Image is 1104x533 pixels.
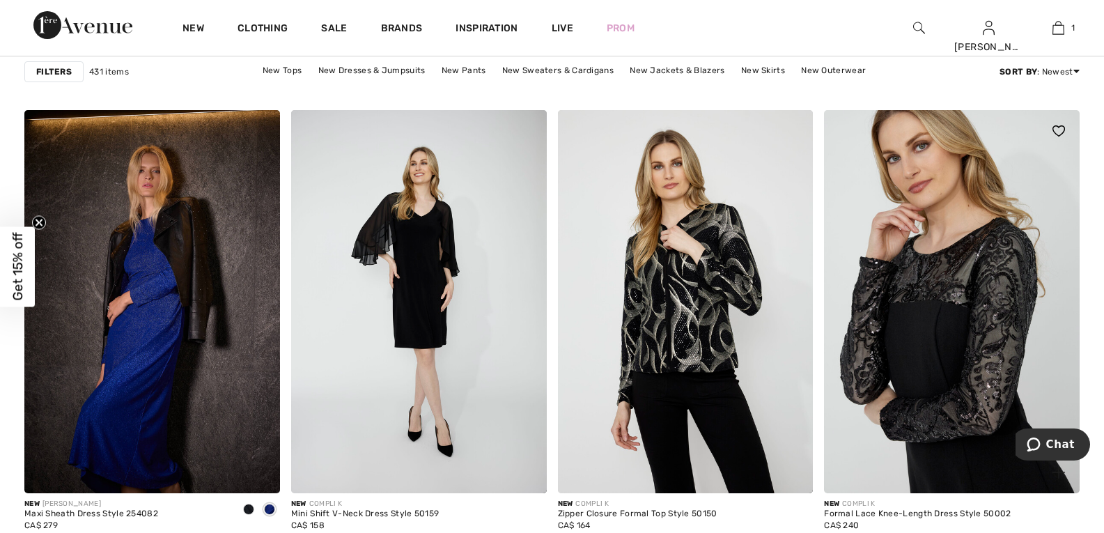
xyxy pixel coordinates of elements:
[24,520,58,530] span: CA$ 279
[1052,20,1064,36] img: My Bag
[89,65,129,78] span: 431 items
[24,110,280,493] img: Maxi Sheath Dress Style 254082. Black
[824,110,1080,493] a: Formal Lace Knee-Length Dress Style 50002. As sample
[1000,67,1037,77] strong: Sort By
[824,520,859,530] span: CA$ 240
[954,40,1023,54] div: [PERSON_NAME]
[10,233,26,301] span: Get 15% off
[495,61,621,79] a: New Sweaters & Cardigans
[311,61,433,79] a: New Dresses & Jumpsuits
[558,500,573,508] span: New
[381,22,423,37] a: Brands
[24,509,158,519] div: Maxi Sheath Dress Style 254082
[435,61,493,79] a: New Pants
[291,500,306,508] span: New
[24,500,40,508] span: New
[1052,466,1065,479] img: plus_v2.svg
[1000,65,1080,78] div: : Newest
[983,21,995,34] a: Sign In
[259,499,280,522] div: Royal Sapphire 163
[291,499,440,509] div: COMPLI K
[238,22,288,37] a: Clothing
[558,499,717,509] div: COMPLI K
[607,21,635,36] a: Prom
[558,520,591,530] span: CA$ 164
[24,499,158,509] div: [PERSON_NAME]
[734,61,792,79] a: New Skirts
[824,500,839,508] span: New
[983,20,995,36] img: My Info
[1024,20,1092,36] a: 1
[32,215,46,229] button: Close teaser
[36,65,72,78] strong: Filters
[33,11,132,39] img: 1ère Avenue
[1052,125,1065,137] img: heart_black_full.svg
[1071,22,1075,34] span: 1
[456,22,518,37] span: Inspiration
[238,499,259,522] div: Black
[552,21,573,36] a: Live
[1016,428,1090,463] iframe: Opens a widget where you can chat to one of our agents
[794,61,873,79] a: New Outerwear
[291,509,440,519] div: Mini Shift V-Neck Dress Style 50159
[913,20,925,36] img: search the website
[824,509,1011,519] div: Formal Lace Knee-Length Dress Style 50002
[291,520,325,530] span: CA$ 158
[321,22,347,37] a: Sale
[824,499,1011,509] div: COMPLI K
[182,22,204,37] a: New
[623,61,731,79] a: New Jackets & Blazers
[558,509,717,519] div: Zipper Closure Formal Top Style 50150
[291,110,547,493] img: Mini Shift V-Neck Dress Style 50159. Black
[256,61,309,79] a: New Tops
[558,110,814,493] img: Zipper Closure Formal Top Style 50150. As sample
